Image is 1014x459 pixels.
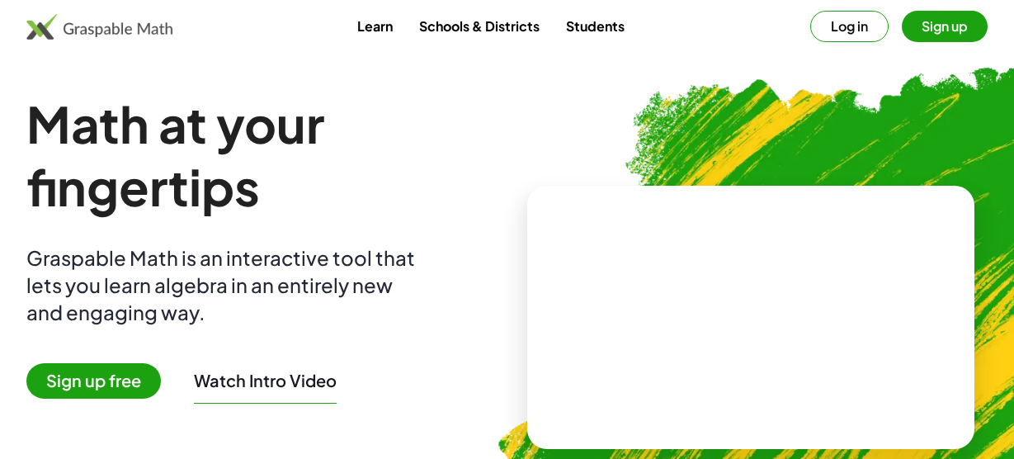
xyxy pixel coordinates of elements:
[26,92,501,218] h1: Math at your fingertips
[627,255,875,379] video: What is this? This is dynamic math notation. Dynamic math notation plays a central role in how Gr...
[26,363,161,399] span: Sign up free
[194,370,337,391] button: Watch Intro Video
[553,11,638,41] a: Students
[902,11,988,42] button: Sign up
[344,11,406,41] a: Learn
[26,244,422,326] div: Graspable Math is an interactive tool that lets you learn algebra in an entirely new and engaging...
[810,11,889,42] button: Log in
[406,11,553,41] a: Schools & Districts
